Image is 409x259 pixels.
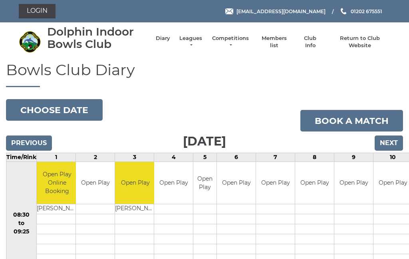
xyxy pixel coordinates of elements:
[6,62,403,88] h1: Bowls Club Diary
[115,153,154,162] td: 3
[334,153,373,162] td: 9
[257,35,290,49] a: Members list
[37,204,77,214] td: [PERSON_NAME]
[217,162,256,204] td: Open Play
[6,135,52,151] input: Previous
[299,35,322,49] a: Club Info
[76,153,115,162] td: 2
[375,135,403,151] input: Next
[178,35,203,49] a: Leagues
[295,153,334,162] td: 8
[341,8,346,14] img: Phone us
[6,99,103,121] button: Choose date
[295,162,334,204] td: Open Play
[37,153,76,162] td: 1
[351,8,382,14] span: 01202 675551
[193,153,217,162] td: 5
[115,204,155,214] td: [PERSON_NAME]
[225,8,233,14] img: Email
[193,162,216,204] td: Open Play
[37,162,77,204] td: Open Play Online Booking
[6,153,37,162] td: Time/Rink
[115,162,155,204] td: Open Play
[334,162,373,204] td: Open Play
[156,35,170,42] a: Diary
[217,153,256,162] td: 6
[225,8,326,15] a: Email [EMAIL_ADDRESS][DOMAIN_NAME]
[256,162,295,204] td: Open Play
[330,35,390,49] a: Return to Club Website
[211,35,250,49] a: Competitions
[154,162,193,204] td: Open Play
[340,8,382,15] a: Phone us 01202 675551
[154,153,193,162] td: 4
[47,26,148,50] div: Dolphin Indoor Bowls Club
[76,162,115,204] td: Open Play
[300,110,403,131] a: Book a match
[19,4,56,18] a: Login
[236,8,326,14] span: [EMAIL_ADDRESS][DOMAIN_NAME]
[19,31,41,53] img: Dolphin Indoor Bowls Club
[256,153,295,162] td: 7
